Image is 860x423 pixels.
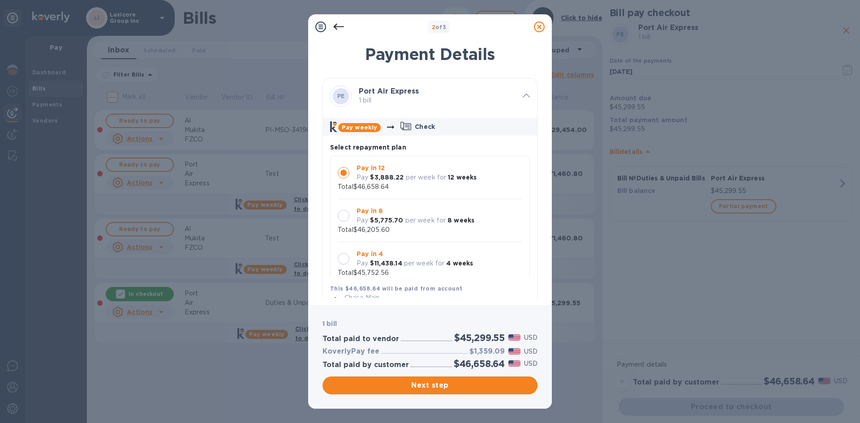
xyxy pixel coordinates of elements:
[524,359,537,368] p: USD
[432,24,435,30] span: 2
[322,347,379,356] h3: KoverlyPay fee
[524,333,537,342] p: USD
[447,217,474,224] b: 8 weeks
[357,164,385,171] b: Pay in 12
[359,87,419,95] b: Port Air Express
[357,259,368,268] p: Pay
[357,250,383,257] b: Pay in 4
[404,259,445,268] p: per week for
[370,260,402,267] b: $11,438.14
[322,361,409,369] h3: Total paid by customer
[432,24,447,30] b: of 3
[357,173,368,182] p: Pay
[330,285,462,292] b: This $46,658.64 will be paid from account
[357,207,383,214] b: Pay in 8
[469,347,505,356] h3: $1,359.09
[370,217,403,224] b: $5,775.70
[508,348,520,355] img: USD
[338,225,390,235] p: Total $46,205.60
[359,96,516,105] p: 1 bill
[524,347,537,356] p: USD
[322,45,537,64] h1: Payment Details
[323,78,537,114] div: PEPort Air Express 1 bill
[448,174,477,181] b: 12 weeks
[322,376,537,394] button: Next step
[406,173,447,182] p: per week for
[322,335,399,343] h3: Total paid to vendor
[454,332,505,343] h2: $45,299.55
[508,334,520,341] img: USD
[415,122,435,131] p: Check
[322,320,337,327] b: 1 bill
[338,268,389,278] p: Total $45,752.56
[405,216,446,225] p: per week for
[454,358,505,369] h2: $46,658.64
[337,93,345,99] b: PE
[338,182,389,192] p: Total $46,658.64
[344,293,519,303] p: Chase Main
[446,260,473,267] b: 4 weeks
[357,216,368,225] p: Pay
[330,144,406,151] b: Select repayment plan
[342,124,377,131] b: Pay weekly
[330,380,530,391] span: Next step
[508,360,520,367] img: USD
[370,174,404,181] b: $3,888.22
